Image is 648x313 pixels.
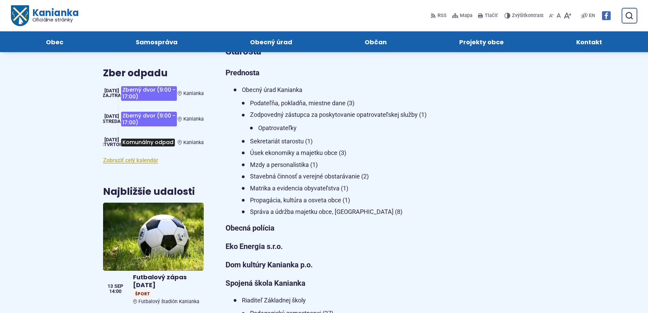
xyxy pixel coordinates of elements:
button: Zvýšiťkontrast [504,9,545,23]
button: Nastaviť pôvodnú veľkosť písma [555,9,562,23]
span: Obec [46,31,63,52]
li: Zodpovedný zástupca za poskytovanie opatrovateľskej služby (1) [242,110,467,133]
span: Zberný dvor (9:00 - 17:00) [121,112,177,126]
li: Úsek ekonomiky a majetku obce (3) [242,148,467,158]
h4: Futbalový zápas [DATE] [133,273,201,289]
li: Správa a údržba majetku obce, [GEOGRAPHIC_DATA] (8) [242,207,467,217]
span: Kontakt [576,31,602,52]
a: Projekty obce [430,31,533,52]
span: Oficiálne stránky [32,17,79,22]
span: Kanianka [29,8,78,22]
li: Opatrovateľky [250,123,467,134]
li: Mzdy a personalistika (1) [242,160,467,170]
a: RSS [431,9,448,23]
span: kontrast [512,13,544,19]
span: 13 [107,284,113,289]
span: RSS [437,12,447,20]
span: Zvýšiť [512,13,525,18]
span: Futbalový štadión Kanianka [138,299,199,304]
span: Kanianka [183,91,204,96]
strong: Starosta [226,46,261,57]
a: Samospráva [106,31,207,52]
strong: Spojená škola Kanianka [226,279,305,287]
span: EN [589,12,595,20]
span: štvrtok [101,142,122,147]
span: Komunálny odpad [121,139,175,146]
span: 14:00 [107,289,123,294]
span: Obecný úrad [250,31,292,52]
strong: Dom kultúry Kanianka p.o. [226,261,313,269]
h3: Zber odpadu [103,68,204,79]
a: Mapa [451,9,474,23]
span: [DATE] [104,113,119,119]
li: Stavebná činnosť a verejné obstarávanie (2) [242,171,467,182]
li: Obecný úrad Kanianka [234,85,467,217]
li: Sekretariát starostu (1) [242,136,467,147]
span: Kanianka [183,140,204,145]
a: Občan [335,31,416,52]
strong: Prednosta [226,68,260,77]
a: Kontakt [547,31,632,52]
a: Zobraziť celý kalendár [103,157,158,163]
span: Kanianka [183,116,204,122]
span: Mapa [460,12,472,20]
a: Zberný dvor (9:00 - 17:00) Kanianka [DATE] streda [103,109,204,129]
span: [DATE] [104,88,119,94]
strong: Eko Energia s.r.o. [226,242,283,251]
span: [DATE] [104,137,119,143]
a: Futbalový zápas [DATE] ŠportFutbalový štadión Kanianka 13 sep 14:00 [103,203,204,307]
span: Šport [133,290,152,297]
li: Podateľňa, pokladňa, miestne dane (3) [242,98,467,109]
h3: Najbližšie udalosti [103,187,195,197]
span: Tlačiť [485,13,498,19]
span: Zberný dvor (9:00 - 17:00) [121,86,177,101]
span: Zajtra [102,93,121,98]
li: Propagácia, kultúra a osveta obce (1) [242,195,467,206]
strong: Obecná polícia [226,224,275,232]
a: Zberný dvor (9:00 - 17:00) Kanianka [DATE] Zajtra [103,83,204,104]
span: streda [102,119,121,124]
li: Matrika a evidencia obyvateľstva (1) [242,183,467,194]
a: Komunálny odpad Kanianka [DATE] štvrtok [103,135,204,150]
img: Prejsť na Facebook stránku [602,11,611,20]
a: Logo Kanianka, prejsť na domovskú stránku. [11,5,79,26]
button: Tlačiť [477,9,499,23]
a: Obec [16,31,93,52]
button: Zväčšiť veľkosť písma [562,9,573,23]
a: EN [587,12,596,20]
a: Obecný úrad [220,31,321,52]
span: Samospráva [136,31,178,52]
span: sep [114,284,123,289]
span: Projekty obce [459,31,504,52]
span: Občan [365,31,387,52]
button: Zmenšiť veľkosť písma [548,9,555,23]
img: Prejsť na domovskú stránku [11,5,29,26]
